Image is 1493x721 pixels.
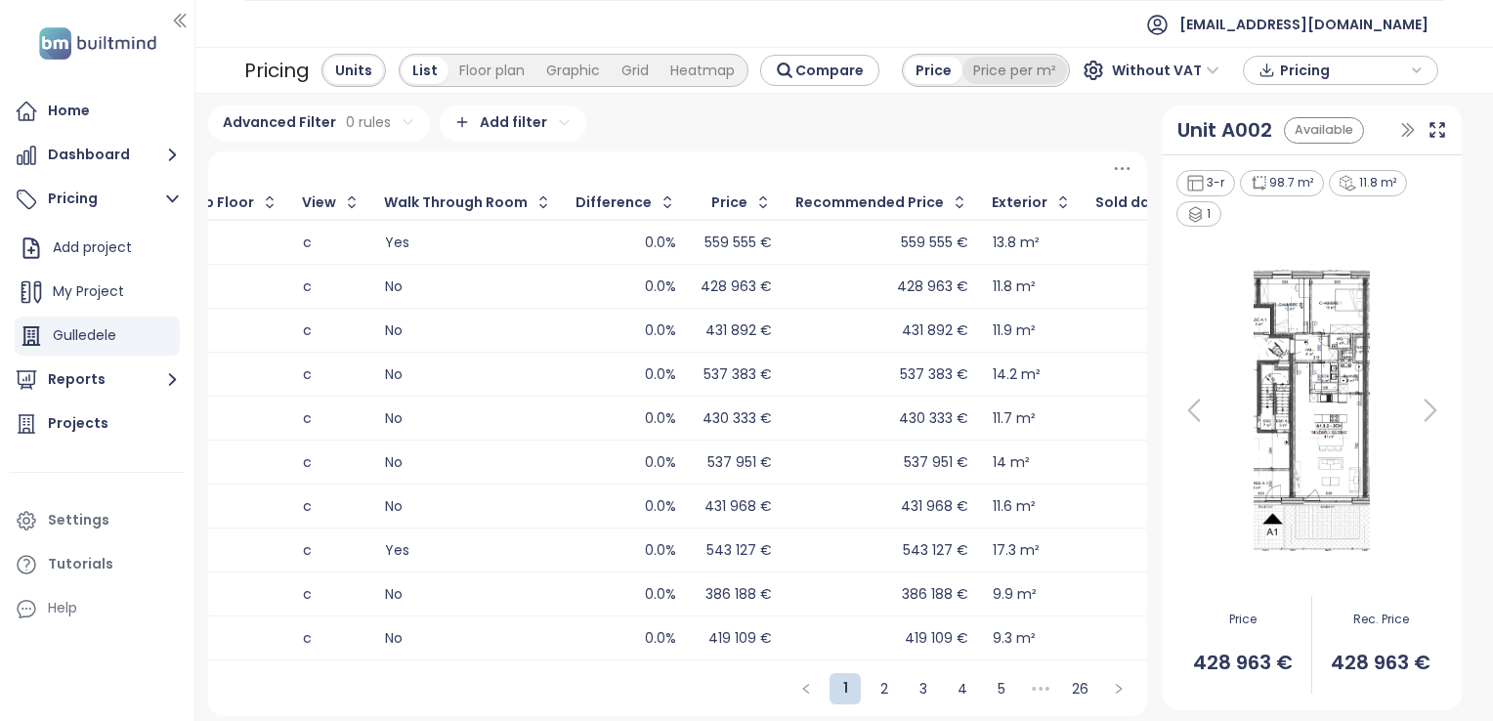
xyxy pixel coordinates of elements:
span: 0 rules [346,111,391,133]
div: c [303,500,361,513]
div: Help [48,596,77,620]
div: c [303,632,361,645]
div: Unit A002 [1177,115,1272,146]
span: Price [1174,611,1311,629]
div: c [303,456,361,469]
a: 3 [909,674,938,703]
div: No [187,588,278,601]
div: 431 968 € [704,500,772,513]
div: 13.8 m² [993,236,1040,249]
div: 386 188 € [705,588,772,601]
li: Previous Page [790,673,822,704]
div: c [303,324,361,337]
div: 419 109 € [708,632,772,645]
div: Difference [576,196,652,209]
div: View [302,196,336,209]
div: 11.9 m² [993,324,1036,337]
div: Yes [385,236,552,249]
div: Add project [15,229,180,268]
span: ••• [1025,673,1056,704]
li: Next 5 Pages [1025,673,1056,704]
img: logo [33,23,162,64]
span: Without VAT [1112,56,1219,85]
div: 537 383 € [900,368,968,381]
div: No [187,368,278,381]
li: 3 [908,673,939,704]
div: No [187,632,278,645]
span: 428 963 € [1174,648,1311,678]
div: Gulledele [15,317,180,356]
a: 26 [1065,674,1094,703]
div: 430 333 € [703,412,772,425]
div: 537 951 € [904,456,968,469]
div: Available [1284,117,1364,144]
a: Projects [10,404,185,444]
img: Floor plan [1232,264,1391,557]
div: c [303,280,361,293]
div: Recommended Price [795,196,944,209]
div: Heatmap [660,57,746,84]
div: Top Floor [186,196,254,209]
div: Pricing [244,53,310,88]
div: No [385,368,552,381]
a: 1 [830,673,861,702]
div: 543 127 € [706,544,772,557]
div: 559 555 € [901,236,968,249]
div: No [385,588,552,601]
div: No [187,280,278,293]
div: 559 555 € [704,236,772,249]
button: left [790,673,822,704]
div: Floor plan [448,57,535,84]
div: My Project [15,273,180,312]
button: Pricing [10,180,185,219]
a: Home [10,92,185,131]
div: c [303,412,361,425]
div: 0.0% [645,368,676,381]
div: c [303,588,361,601]
span: left [800,683,812,695]
div: 0.0% [645,544,676,557]
div: 3-r [1176,170,1235,196]
div: Sold date [1095,196,1166,209]
div: Walk Through Room [384,196,528,209]
span: Compare [795,60,864,81]
span: 428 963 € [1312,648,1449,678]
div: Add filter [440,106,586,142]
div: 428 963 € [701,280,772,293]
button: right [1103,673,1134,704]
div: No [385,280,552,293]
div: 0.0% [645,632,676,645]
div: 0.0% [645,236,676,249]
div: 431 892 € [705,324,772,337]
div: No [385,632,552,645]
div: No [385,500,552,513]
div: Price [711,196,747,209]
li: Next Page [1103,673,1134,704]
div: No [187,456,278,469]
div: No [187,544,278,557]
li: 2 [869,673,900,704]
div: 0.0% [645,456,676,469]
div: 430 333 € [899,412,968,425]
a: Tutorials [10,545,185,584]
a: Settings [10,501,185,540]
div: Grid [611,57,660,84]
div: Help [10,589,185,628]
span: Pricing [1280,56,1406,85]
div: Projects [48,411,108,436]
div: No [187,500,278,513]
div: 0.0% [645,324,676,337]
li: 5 [986,673,1017,704]
li: 26 [1064,673,1095,704]
div: 11.8 m² [993,280,1036,293]
div: 14.2 m² [993,368,1041,381]
div: 17.3 m² [993,544,1040,557]
div: 9.3 m² [993,632,1036,645]
li: 4 [947,673,978,704]
button: Reports [10,360,185,400]
div: 98.7 m² [1240,170,1325,196]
